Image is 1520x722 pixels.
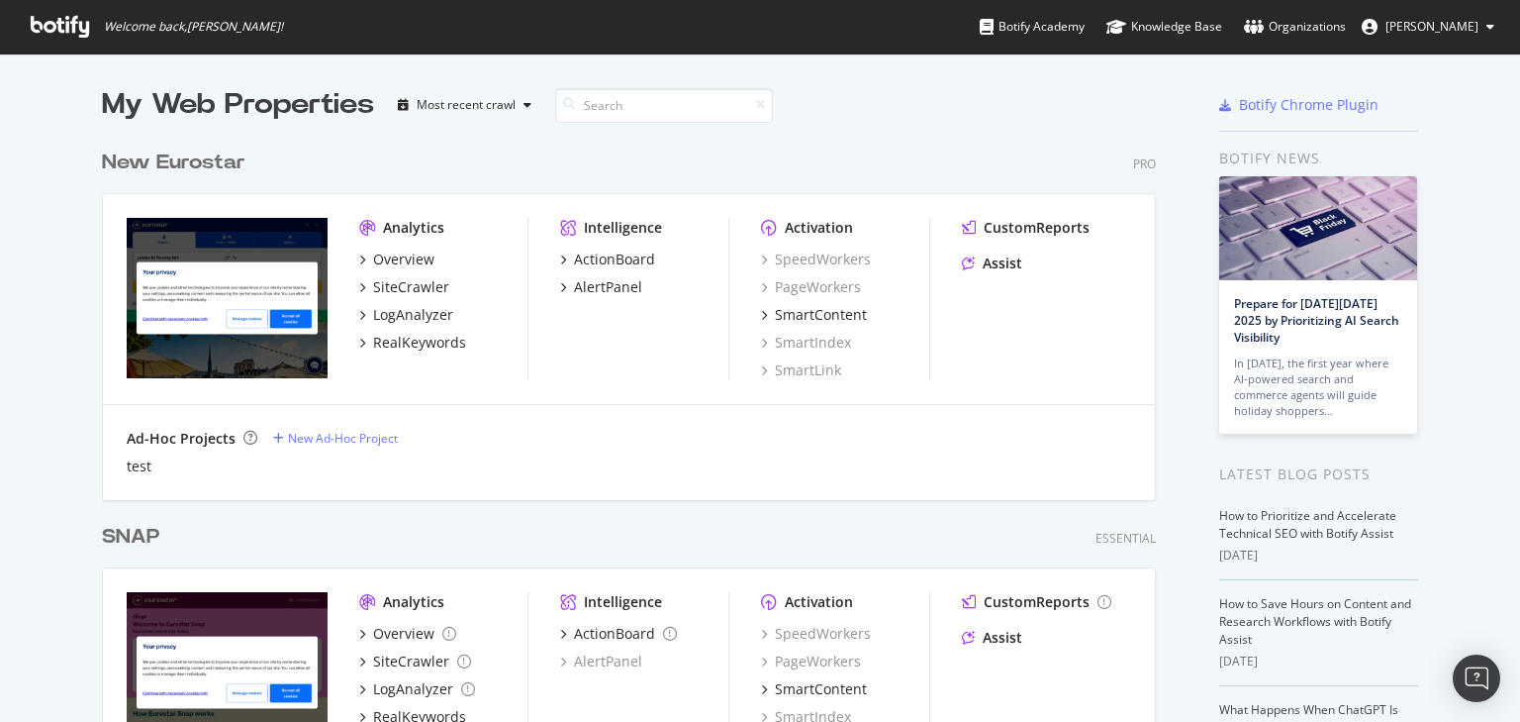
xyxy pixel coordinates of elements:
[373,624,434,644] div: Overview
[1219,95,1378,115] a: Botify Chrome Plugin
[373,679,453,699] div: LogAnalyzer
[555,88,773,123] input: Search
[1453,655,1500,702] div: Open Intercom Messenger
[373,250,434,269] div: Overview
[560,277,642,297] a: AlertPanel
[102,85,374,125] div: My Web Properties
[962,628,1022,648] a: Assist
[962,218,1090,238] a: CustomReports
[761,250,871,269] a: SpeedWorkers
[359,652,471,671] a: SiteCrawler
[383,592,444,612] div: Analytics
[359,250,434,269] a: Overview
[761,652,861,671] a: PageWorkers
[584,218,662,238] div: Intelligence
[102,149,245,177] div: New Eurostar
[127,218,328,378] img: www.eurostar.com
[373,305,453,325] div: LogAnalyzer
[359,333,466,353] a: RealKeywords
[962,592,1111,612] a: CustomReports
[980,17,1085,37] div: Botify Academy
[104,19,283,35] span: Welcome back, [PERSON_NAME] !
[761,679,867,699] a: SmartContent
[761,333,851,353] a: SmartIndex
[1133,155,1156,172] div: Pro
[359,679,475,699] a: LogAnalyzer
[560,652,642,671] a: AlertPanel
[584,592,662,612] div: Intelligence
[127,429,236,449] div: Ad-Hoc Projects
[1219,148,1418,169] div: Botify news
[383,218,444,238] div: Analytics
[102,523,159,552] div: SNAP
[1095,530,1156,547] div: Essential
[1234,295,1399,346] a: Prepare for [DATE][DATE] 2025 by Prioritizing AI Search Visibility
[1219,595,1411,648] a: How to Save Hours on Content and Research Workflows with Botify Assist
[102,149,253,177] a: New Eurostar
[127,457,151,476] a: test
[560,624,677,644] a: ActionBoard
[373,652,449,671] div: SiteCrawler
[984,592,1090,612] div: CustomReports
[775,679,867,699] div: SmartContent
[273,430,398,447] a: New Ad-Hoc Project
[1219,464,1418,485] div: Latest Blog Posts
[359,624,456,644] a: Overview
[761,624,871,644] a: SpeedWorkers
[1234,356,1402,419] div: In [DATE], the first year where AI-powered search and commerce agents will guide holiday shoppers…
[373,333,466,353] div: RealKeywords
[1106,17,1222,37] div: Knowledge Base
[1219,176,1417,280] img: Prepare for Black Friday 2025 by Prioritizing AI Search Visibility
[417,99,516,111] div: Most recent crawl
[359,305,453,325] a: LogAnalyzer
[761,277,861,297] a: PageWorkers
[1385,18,1478,35] span: Da Silva Eva
[574,277,642,297] div: AlertPanel
[1219,653,1418,670] div: [DATE]
[574,624,655,644] div: ActionBoard
[761,361,841,380] a: SmartLink
[1346,11,1510,43] button: [PERSON_NAME]
[288,430,398,447] div: New Ad-Hoc Project
[1219,507,1396,542] a: How to Prioritize and Accelerate Technical SEO with Botify Assist
[785,592,853,612] div: Activation
[785,218,853,238] div: Activation
[373,277,449,297] div: SiteCrawler
[761,305,867,325] a: SmartContent
[574,250,655,269] div: ActionBoard
[102,523,167,552] a: SNAP
[390,89,539,121] button: Most recent crawl
[1244,17,1346,37] div: Organizations
[1239,95,1378,115] div: Botify Chrome Plugin
[359,277,449,297] a: SiteCrawler
[775,305,867,325] div: SmartContent
[983,254,1022,273] div: Assist
[560,250,655,269] a: ActionBoard
[984,218,1090,238] div: CustomReports
[962,254,1022,273] a: Assist
[1219,547,1418,565] div: [DATE]
[983,628,1022,648] div: Assist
